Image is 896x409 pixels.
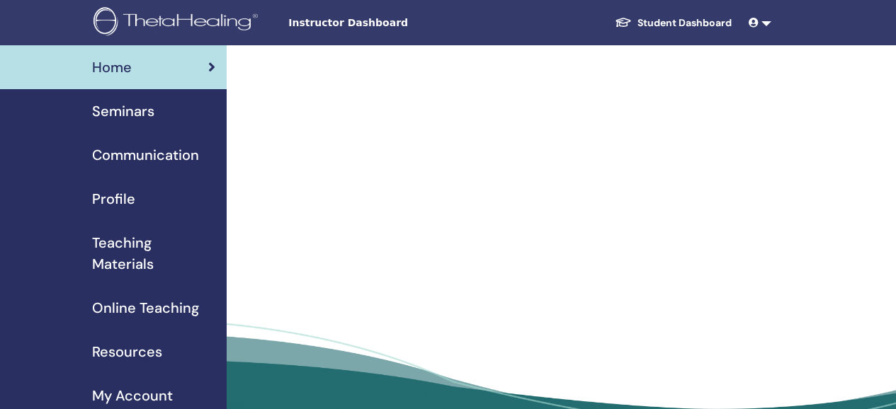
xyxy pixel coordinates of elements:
span: Home [92,57,132,78]
span: Resources [92,341,162,362]
a: Student Dashboard [603,10,743,36]
span: Seminars [92,100,154,122]
span: Teaching Materials [92,232,215,275]
span: Profile [92,188,135,209]
img: logo.png [93,7,263,39]
span: Instructor Dashboard [288,16,501,30]
span: My Account [92,385,173,406]
img: graduation-cap-white.svg [615,16,632,28]
span: Communication [92,144,199,166]
span: Online Teaching [92,297,199,318]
